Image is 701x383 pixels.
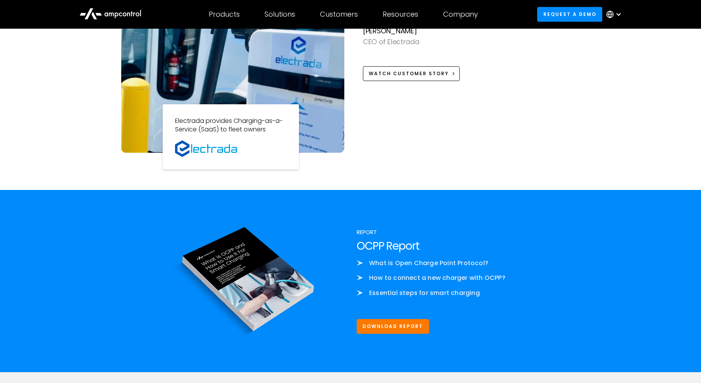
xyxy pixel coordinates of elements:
[383,10,418,19] div: Resources
[357,289,555,297] li: Essential steps for smart charging
[357,240,555,253] h2: OCPP Report
[363,26,529,37] div: [PERSON_NAME]
[209,10,240,19] div: Products
[175,117,287,134] p: Electrada provides Charging-as-a-Service (SaaS) to fleet owners
[175,140,237,157] img: Watt EV Logo Real
[443,10,478,19] div: Company
[363,66,460,81] a: Watch Customer Story
[265,10,295,19] div: Solutions
[320,10,358,19] div: Customers
[537,7,602,21] a: Request a demo
[357,259,555,267] li: What is Open Charge Point Protocol?
[357,319,429,333] a: Download Report
[363,36,529,48] div: CEO of Electrada
[357,228,555,236] div: Report
[369,70,449,77] div: Watch Customer Story
[357,274,555,282] li: How to connect a new charger with OCPP?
